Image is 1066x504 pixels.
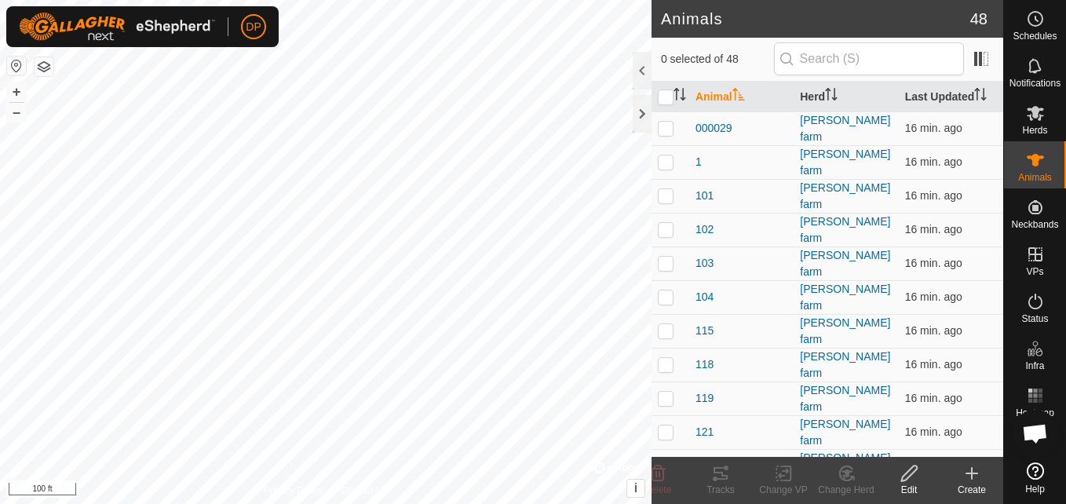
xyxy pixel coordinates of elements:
div: Create [940,483,1003,497]
div: [PERSON_NAME] farm [800,416,892,449]
span: Oct 15, 2025, 3:38 PM [905,189,962,202]
span: Oct 15, 2025, 3:38 PM [905,358,962,371]
span: VPs [1026,267,1043,276]
span: Oct 15, 2025, 3:38 PM [905,257,962,269]
span: Infra [1025,361,1044,371]
span: 0 selected of 48 [661,51,774,68]
span: Notifications [1009,79,1061,88]
span: 102 [695,221,714,238]
h2: Animals [661,9,970,28]
span: Oct 15, 2025, 3:38 PM [905,425,962,438]
th: Herd [794,82,898,112]
div: [PERSON_NAME] farm [800,315,892,348]
div: Edit [878,483,940,497]
div: [PERSON_NAME] farm [800,112,892,145]
span: 115 [695,323,714,339]
div: [PERSON_NAME] farm [800,247,892,280]
span: Herds [1022,126,1047,135]
button: Map Layers [35,57,53,76]
div: Tracks [689,483,752,497]
button: Reset Map [7,57,26,75]
span: 103 [695,255,714,272]
span: Animals [1018,173,1052,182]
button: i [627,480,644,497]
p-sorticon: Activate to sort [974,90,987,103]
span: Oct 15, 2025, 3:38 PM [905,223,962,236]
a: Privacy Policy [264,484,323,498]
div: [PERSON_NAME] farm [800,214,892,247]
p-sorticon: Activate to sort [825,90,838,103]
div: Open chat [1012,410,1059,457]
span: Status [1021,314,1048,323]
div: [PERSON_NAME] farm [800,180,892,213]
p-sorticon: Activate to sort [732,90,745,103]
input: Search (S) [774,42,964,75]
span: Neckbands [1011,220,1058,229]
div: [PERSON_NAME] farm [800,281,892,314]
span: 101 [695,188,714,204]
th: Animal [689,82,794,112]
span: Oct 15, 2025, 3:38 PM [905,122,962,134]
p-sorticon: Activate to sort [674,90,686,103]
span: Oct 15, 2025, 3:38 PM [905,290,962,303]
span: Schedules [1013,31,1057,41]
div: [PERSON_NAME] farm [800,146,892,179]
a: Help [1004,456,1066,500]
a: Contact Us [341,484,388,498]
span: 119 [695,390,714,407]
span: 118 [695,356,714,373]
img: Gallagher Logo [19,13,215,41]
button: – [7,103,26,122]
div: [PERSON_NAME] farm [800,382,892,415]
div: Change Herd [815,483,878,497]
span: i [634,481,637,495]
span: 1 [695,154,702,170]
span: Heatmap [1016,408,1054,418]
th: Last Updated [899,82,1003,112]
span: 48 [970,7,988,31]
span: Oct 15, 2025, 3:38 PM [905,392,962,404]
div: [PERSON_NAME] farm [800,349,892,382]
span: Oct 15, 2025, 3:38 PM [905,155,962,168]
span: Oct 15, 2025, 3:38 PM [905,324,962,337]
div: [PERSON_NAME] farm [800,450,892,483]
span: 000029 [695,120,732,137]
button: + [7,82,26,101]
div: Change VP [752,483,815,497]
span: Help [1025,484,1045,494]
span: Delete [644,484,672,495]
span: 121 [695,424,714,440]
span: DP [246,19,261,35]
span: 104 [695,289,714,305]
